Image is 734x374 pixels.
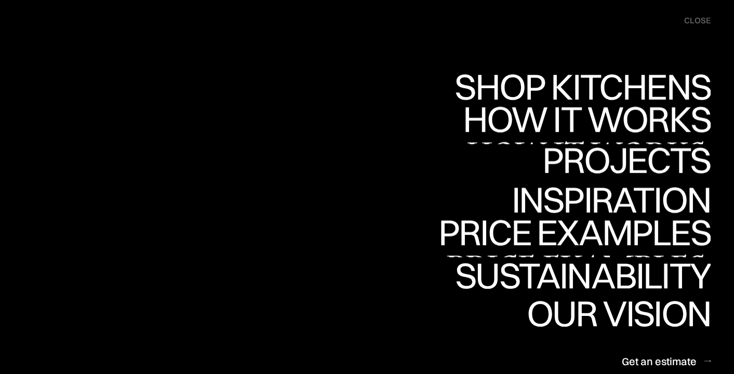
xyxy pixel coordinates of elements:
div: How it works [460,137,711,173]
a: Shop KitchensShop Kitchens [449,68,711,106]
a: How it worksHow it works [460,106,711,144]
div: Get an estimate [622,354,697,368]
div: close [684,15,711,26]
div: Projects [542,178,711,214]
div: menu [674,10,711,31]
div: Sustainability [446,257,711,294]
div: Our vision [518,295,711,331]
a: ProjectsProjects [542,144,711,182]
a: InspirationInspiration [497,182,711,219]
div: Price examples [438,251,711,287]
a: Price examplesPrice examples [438,219,711,257]
a: Our visionOur vision [518,295,711,333]
div: How it works [460,101,711,137]
div: Our vision [518,331,711,368]
div: Shop Kitchens [449,105,711,141]
a: SustainabilitySustainability [446,257,711,295]
a: Get an estimate [622,349,711,374]
div: Shop Kitchens [449,68,711,105]
div: Inspiration [497,218,711,254]
div: Sustainability [446,294,711,330]
div: Projects [542,142,711,178]
div: Inspiration [497,182,711,218]
div: Price examples [438,214,711,251]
